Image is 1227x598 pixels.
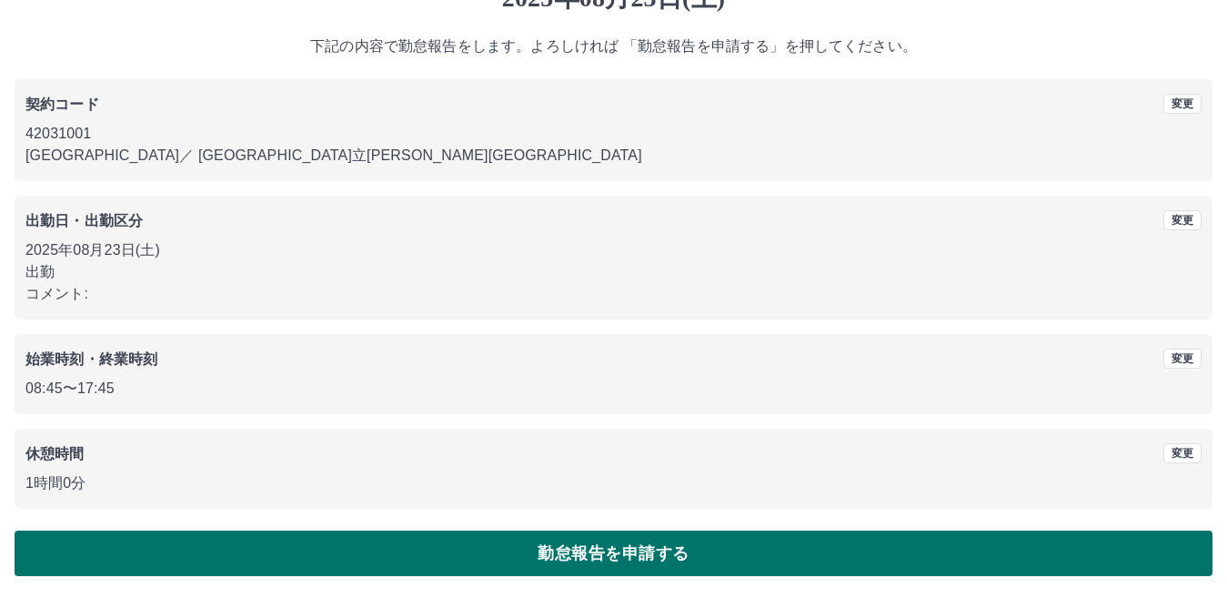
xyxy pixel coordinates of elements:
[1163,210,1202,230] button: 変更
[1163,443,1202,463] button: 変更
[1163,94,1202,114] button: 変更
[25,378,1202,400] p: 08:45 〜 17:45
[25,261,1202,283] p: 出勤
[25,283,1202,305] p: コメント:
[25,96,99,112] b: 契約コード
[1163,349,1202,369] button: 変更
[25,446,85,461] b: 休憩時間
[15,35,1212,57] p: 下記の内容で勤怠報告をします。よろしければ 「勤怠報告を申請する」を押してください。
[25,123,1202,145] p: 42031001
[15,531,1212,576] button: 勤怠報告を申請する
[25,145,1202,167] p: [GEOGRAPHIC_DATA] ／ [GEOGRAPHIC_DATA]立[PERSON_NAME][GEOGRAPHIC_DATA]
[25,351,157,367] b: 始業時刻・終業時刻
[25,239,1202,261] p: 2025年08月23日(土)
[25,472,1202,494] p: 1時間0分
[25,213,143,228] b: 出勤日・出勤区分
